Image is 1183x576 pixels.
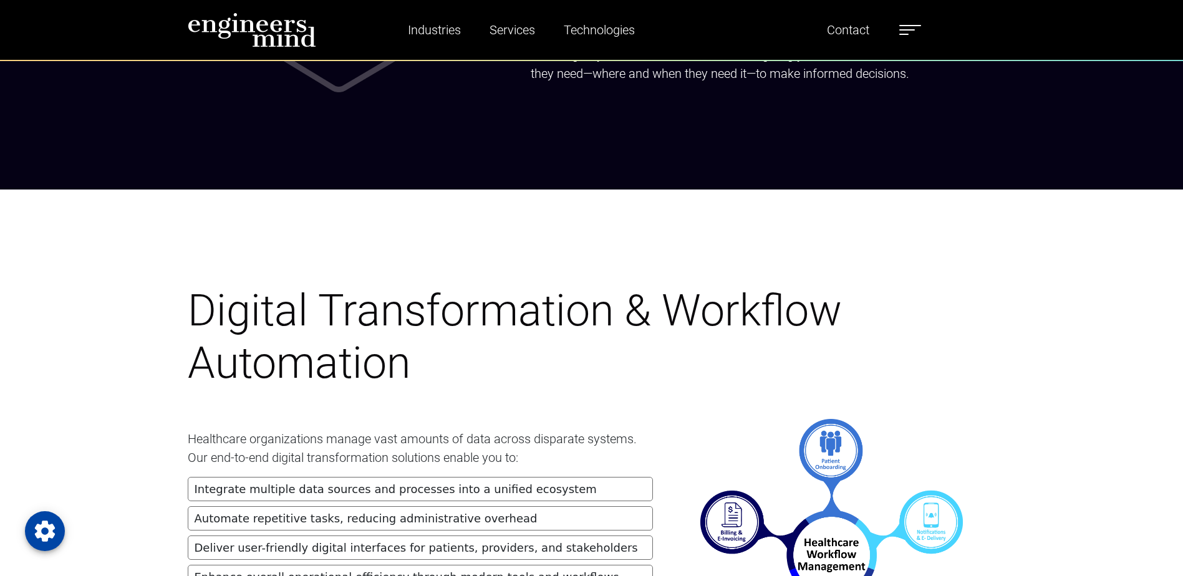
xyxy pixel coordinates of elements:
[559,16,640,44] a: Technologies
[188,12,316,47] img: logo
[188,506,653,530] li: Automate repetitive tasks, reducing administrative overhead
[531,46,996,83] p: We bring all your data under one umbrella, giving your stakeholders the information they need—whe...
[188,477,653,501] li: Integrate multiple data sources and processes into a unified ecosystem
[822,16,874,44] a: Contact
[403,16,466,44] a: Industries
[188,535,653,560] li: Deliver user-friendly digital interfaces for patients, providers, and stakeholders
[485,16,540,44] a: Services
[188,430,653,467] p: Healthcare organizations manage vast amounts of data across disparate systems. Our end-to-end dig...
[188,285,842,388] span: Digital Transformation & Workflow Automation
